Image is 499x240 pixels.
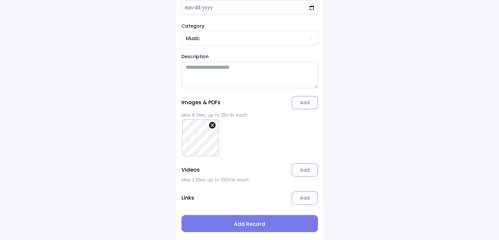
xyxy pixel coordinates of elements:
span: Max 8 files, up to 25mb each [181,112,247,118]
span: Add Record [187,220,313,228]
label: Description [181,53,318,60]
p: Videos [181,167,200,173]
div: Add [292,191,318,204]
label: Category [181,23,318,29]
p: Images & PDFs [181,100,220,105]
label: Add [292,96,318,109]
button: Add Record [181,215,318,232]
label: Add [292,163,318,177]
p: Links [181,195,194,201]
span: Max 2 files, up to 100mb each [181,177,249,183]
